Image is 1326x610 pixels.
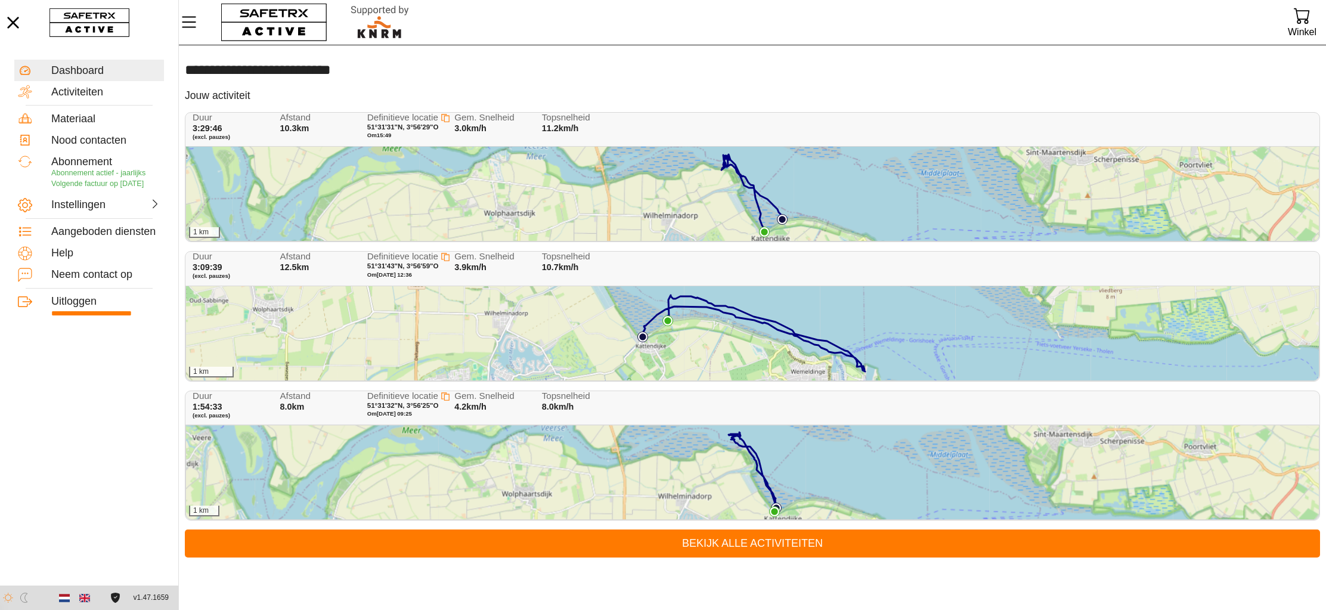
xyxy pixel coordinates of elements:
span: 3:09:39 [193,262,222,272]
img: PathEnd.svg [759,227,770,237]
img: PathEnd.svg [769,506,780,517]
span: 3.9km/h [454,262,487,272]
div: Nood contacten [51,134,160,147]
span: Topsnelheid [542,391,618,401]
span: Definitieve locatie [367,112,438,122]
div: 1 km [189,506,219,516]
a: Bekijk alle activiteiten [185,530,1320,558]
span: Abonnement actief - jaarlijks [51,169,145,177]
img: Equipment.svg [18,112,32,126]
span: 10.7km/h [542,262,579,272]
div: Abonnement [51,156,160,169]
div: Neem contact op [51,268,160,281]
span: v1.47.1659 [134,592,169,604]
div: Materiaal [51,113,160,126]
div: Activiteiten [51,86,160,99]
img: RescueLogo.svg [337,3,423,42]
div: Dashboard [51,64,160,78]
img: PathStart.svg [777,214,788,225]
span: 3:29:46 [193,123,222,133]
span: Definitieve locatie [367,391,438,401]
span: Bekijk alle activiteiten [194,534,1310,553]
span: 3.0km/h [454,123,487,133]
span: Om [DATE] 12:36 [367,271,412,278]
span: (excl. pauzes) [193,412,269,419]
img: PathStart.svg [771,503,782,513]
span: (excl. pauzes) [193,273,269,280]
span: Definitieve locatie [367,251,438,261]
img: Subscription.svg [18,154,32,169]
button: v1.47.1659 [126,588,176,608]
span: 1:54:33 [193,402,222,411]
div: Help [51,247,160,260]
img: PathEnd.svg [662,315,673,326]
span: 51°31'32"N, 3°56'25"O [367,402,439,409]
img: Activities.svg [18,85,32,99]
img: Help.svg [18,246,32,261]
div: Instellingen [51,199,104,212]
span: Topsnelheid [542,113,618,123]
img: ContactUs.svg [18,268,32,282]
span: Duur [193,252,269,262]
div: 1 km [189,227,220,238]
span: 12.5km [280,262,309,272]
img: ModeLight.svg [3,593,13,603]
span: Afstand [280,252,356,262]
span: Om 15:49 [367,132,392,138]
span: Afstand [280,391,356,401]
span: 8.0km/h [542,402,574,411]
button: Menu [179,10,209,35]
div: 1 km [189,367,234,377]
span: 4.2km/h [454,402,487,411]
div: Aangeboden diensten [51,225,160,239]
span: Volgende factuur op [DATE] [51,179,144,188]
span: 51°31'43"N, 3°56'59"O [367,262,439,270]
img: nl.svg [59,593,70,603]
span: 8.0km [280,402,304,411]
span: Duur [193,391,269,401]
span: 51°31'31"N, 3°56'29"O [367,123,439,131]
span: Topsnelheid [542,252,618,262]
div: Uitloggen [51,295,160,308]
img: en.svg [79,593,90,603]
span: 10.3km [280,123,309,133]
span: Gem. Snelheid [454,391,531,401]
button: Dutch [54,588,75,608]
button: English [75,588,95,608]
img: PathStart.svg [637,332,648,342]
span: 11.2km/h [542,123,579,133]
span: Om [DATE] 09:25 [367,410,412,417]
div: Winkel [1288,24,1316,40]
span: Gem. Snelheid [454,113,531,123]
img: ModeDark.svg [19,593,29,603]
h5: Jouw activiteit [185,89,250,103]
a: Licentieovereenkomst [107,593,123,603]
span: (excl. pauzes) [193,134,269,141]
span: Gem. Snelheid [454,252,531,262]
span: Duur [193,113,269,123]
span: Afstand [280,113,356,123]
